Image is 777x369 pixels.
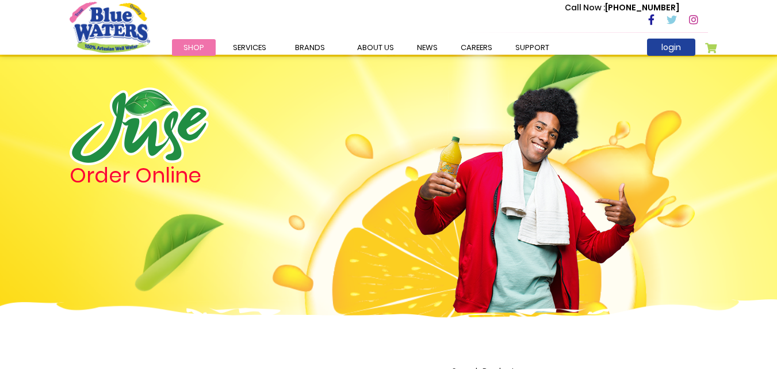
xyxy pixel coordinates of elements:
[70,88,209,165] img: logo
[405,39,449,56] a: News
[565,2,605,13] span: Call Now :
[449,39,504,56] a: careers
[346,39,405,56] a: about us
[233,42,266,53] span: Services
[70,2,150,52] a: store logo
[295,42,325,53] span: Brands
[413,66,637,313] img: man.png
[504,39,561,56] a: support
[70,165,326,186] h4: Order Online
[183,42,204,53] span: Shop
[565,2,679,14] p: [PHONE_NUMBER]
[647,39,695,56] a: login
